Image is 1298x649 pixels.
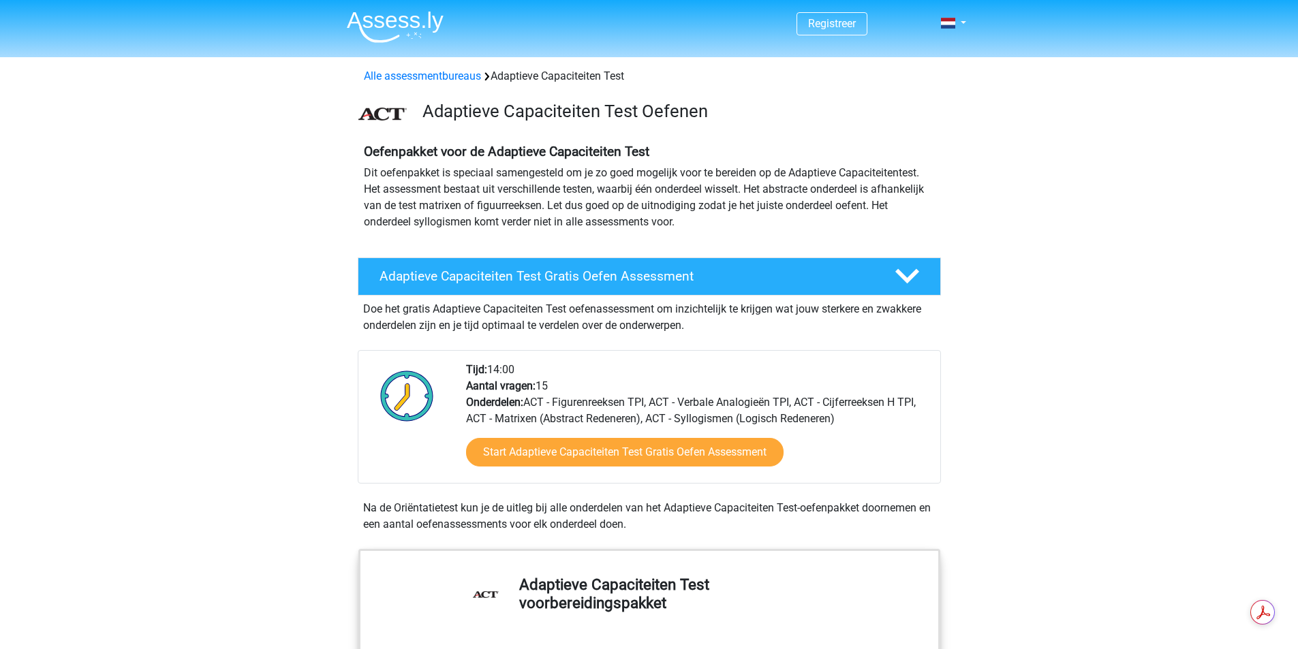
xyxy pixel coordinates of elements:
[358,108,407,121] img: ACT
[422,101,930,122] h3: Adaptieve Capaciteiten Test Oefenen
[373,362,442,430] img: Klok
[358,500,941,533] div: Na de Oriëntatietest kun je de uitleg bij alle onderdelen van het Adaptieve Capaciteiten Test-oef...
[466,396,523,409] b: Onderdelen:
[364,165,935,230] p: Dit oefenpakket is speciaal samengesteld om je zo goed mogelijk voor te bereiden op de Adaptieve ...
[466,438,784,466] a: Start Adaptieve Capaciteiten Test Gratis Oefen Assessment
[364,69,481,82] a: Alle assessmentbureaus
[347,11,444,43] img: Assessly
[352,257,946,296] a: Adaptieve Capaciteiten Test Gratis Oefen Assessment
[358,68,940,84] div: Adaptieve Capaciteiten Test
[358,296,941,334] div: Doe het gratis Adaptieve Capaciteiten Test oefenassessment om inzichtelijk te krijgen wat jouw st...
[380,268,873,284] h4: Adaptieve Capaciteiten Test Gratis Oefen Assessment
[364,144,649,159] b: Oefenpakket voor de Adaptieve Capaciteiten Test
[456,362,940,483] div: 14:00 15 ACT - Figurenreeksen TPI, ACT - Verbale Analogieën TPI, ACT - Cijferreeksen H TPI, ACT -...
[466,363,487,376] b: Tijd:
[808,17,856,30] a: Registreer
[466,379,536,392] b: Aantal vragen:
